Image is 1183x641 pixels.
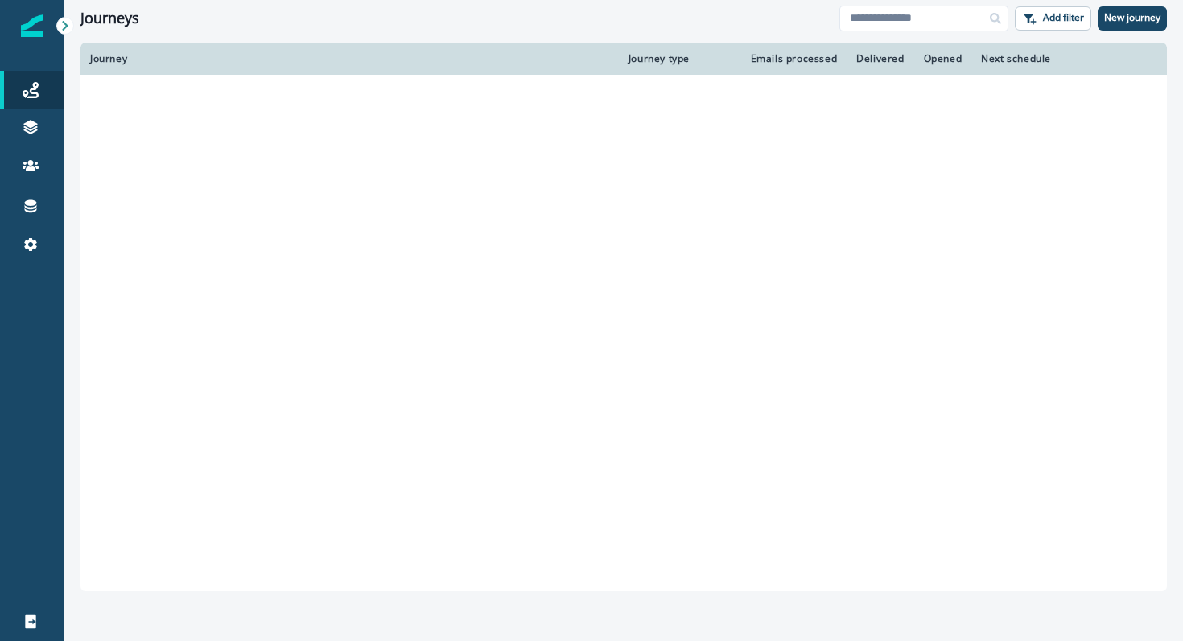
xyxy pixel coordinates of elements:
[80,10,139,27] h1: Journeys
[1043,12,1084,23] p: Add filter
[1015,6,1091,31] button: Add filter
[21,14,43,37] img: Inflection
[924,52,962,65] div: Opened
[1104,12,1160,23] p: New journey
[1098,6,1167,31] button: New journey
[856,52,904,65] div: Delivered
[629,52,727,65] div: Journey type
[746,52,837,65] div: Emails processed
[90,52,609,65] div: Journey
[981,52,1118,65] div: Next schedule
